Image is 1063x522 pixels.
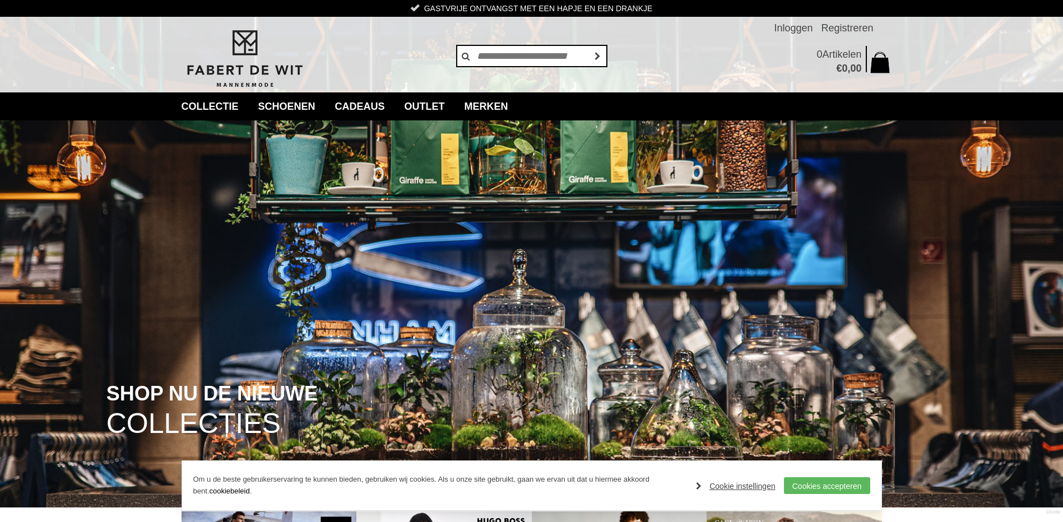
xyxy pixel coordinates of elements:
span: 0 [842,63,847,74]
span: € [836,63,842,74]
span: SHOP NU DE NIEUWE [106,383,318,404]
a: cookiebeleid [209,487,249,495]
span: 00 [850,63,861,74]
span: 0 [816,49,822,60]
a: Cadeaus [327,92,393,120]
a: Schoenen [250,92,324,120]
span: , [847,63,850,74]
a: Divide [1046,505,1060,519]
a: Outlet [396,92,453,120]
a: Inloggen [774,17,813,39]
a: Registreren [821,17,873,39]
a: Cookies accepteren [784,477,870,494]
span: COLLECTIES [106,409,281,438]
p: Om u de beste gebruikerservaring te kunnen bieden, gebruiken wij cookies. Als u onze site gebruik... [193,474,685,497]
a: Merken [456,92,517,120]
img: Fabert de Wit [182,29,308,89]
span: Artikelen [822,49,861,60]
a: collectie [173,92,247,120]
a: Cookie instellingen [696,478,776,495]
